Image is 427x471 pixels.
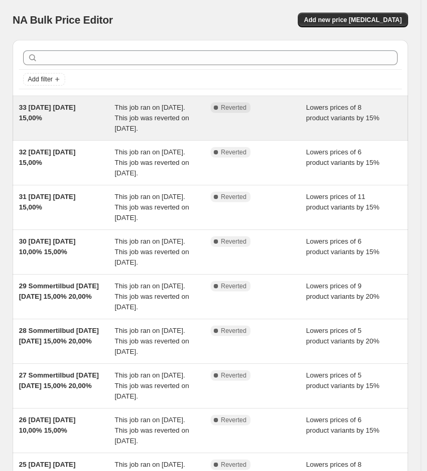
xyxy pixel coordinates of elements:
[19,282,99,300] span: 29 Sommertilbud [DATE] [DATE] 15,00% 20,00%
[19,103,76,122] span: 33 [DATE] [DATE] 15,00%
[19,371,99,390] span: 27 Sommertilbud [DATE] [DATE] 15,00% 20,00%
[114,193,189,222] span: This job ran on [DATE]. This job was reverted on [DATE].
[19,327,99,345] span: 28 Sommertilbud [DATE] [DATE] 15,00% 20,00%
[221,460,247,469] span: Reverted
[28,75,53,83] span: Add filter
[306,282,379,300] span: Lowers prices of 9 product variants by 20%
[306,371,379,390] span: Lowers prices of 5 product variants by 15%
[298,13,408,27] button: Add new price [MEDICAL_DATA]
[114,282,189,311] span: This job ran on [DATE]. This job was reverted on [DATE].
[221,327,247,335] span: Reverted
[19,193,76,211] span: 31 [DATE] [DATE] 15,00%
[19,416,76,434] span: 26 [DATE] [DATE] 10,00% 15,00%
[221,282,247,290] span: Reverted
[221,103,247,112] span: Reverted
[114,148,189,177] span: This job ran on [DATE]. This job was reverted on [DATE].
[114,416,189,445] span: This job ran on [DATE]. This job was reverted on [DATE].
[221,193,247,201] span: Reverted
[221,237,247,246] span: Reverted
[306,103,379,122] span: Lowers prices of 8 product variants by 15%
[221,148,247,156] span: Reverted
[114,103,189,132] span: This job ran on [DATE]. This job was reverted on [DATE].
[114,327,189,355] span: This job ran on [DATE]. This job was reverted on [DATE].
[306,416,379,434] span: Lowers prices of 6 product variants by 15%
[221,371,247,380] span: Reverted
[306,237,379,256] span: Lowers prices of 6 product variants by 15%
[221,416,247,424] span: Reverted
[304,16,402,24] span: Add new price [MEDICAL_DATA]
[114,371,189,400] span: This job ran on [DATE]. This job was reverted on [DATE].
[306,193,379,211] span: Lowers prices of 11 product variants by 15%
[306,327,379,345] span: Lowers prices of 5 product variants by 20%
[19,148,76,166] span: 32 [DATE] [DATE] 15,00%
[19,237,76,256] span: 30 [DATE] [DATE] 10,00% 15,00%
[114,237,189,266] span: This job ran on [DATE]. This job was reverted on [DATE].
[306,148,379,166] span: Lowers prices of 6 product variants by 15%
[13,14,113,26] span: NA Bulk Price Editor
[23,73,65,86] button: Add filter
